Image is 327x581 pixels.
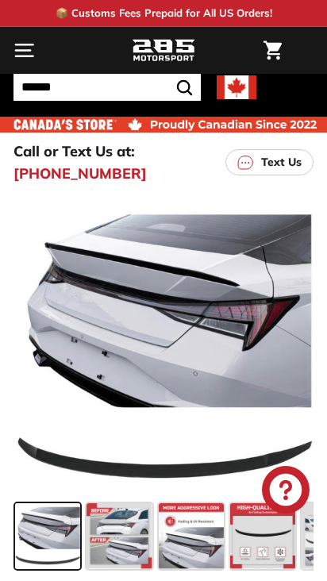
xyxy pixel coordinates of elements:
p: Text Us [261,154,302,171]
p: Call or Text Us at: [13,140,135,162]
img: Logo_285_Motorsport_areodynamics_components [132,37,195,64]
input: Search [13,74,201,101]
a: Text Us [225,149,314,175]
a: Cart [256,28,290,73]
a: [PHONE_NUMBER] [13,163,147,184]
p: 📦 Customs Fees Prepaid for All US Orders! [56,6,272,21]
inbox-online-store-chat: Shopify online store chat [257,466,314,518]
